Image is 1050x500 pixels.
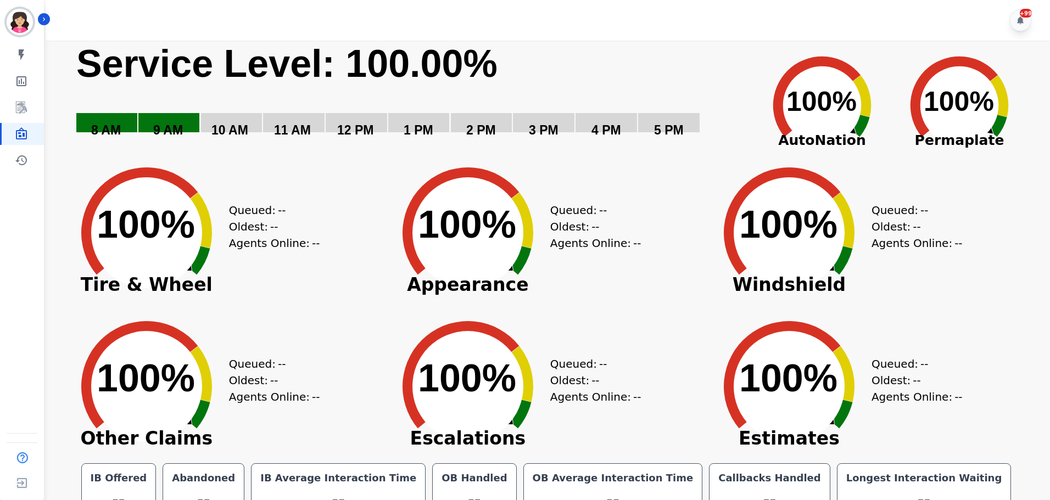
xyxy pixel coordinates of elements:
[386,279,550,290] span: Appearance
[591,218,599,235] span: --
[550,389,644,405] div: Agents Online:
[872,218,954,235] div: Oldest:
[954,389,962,405] span: --
[739,203,837,246] text: 100%
[550,235,644,251] div: Agents Online:
[97,357,195,400] text: 100%
[599,356,607,372] span: --
[418,357,516,400] text: 100%
[229,356,311,372] div: Queued:
[844,470,1004,486] div: Longest Interaction Waiting
[278,356,286,372] span: --
[312,389,320,405] span: --
[439,470,509,486] div: OB Handled
[7,9,33,35] img: Bordered avatar
[153,123,183,137] text: 9 AM
[786,86,857,117] text: 100%
[418,203,516,246] text: 100%
[274,123,311,137] text: 11 AM
[954,235,962,251] span: --
[920,356,928,372] span: --
[872,372,954,389] div: Oldest:
[913,218,920,235] span: --
[599,202,607,218] span: --
[550,202,633,218] div: Queued:
[91,123,121,137] text: 8 AM
[64,279,229,290] span: Tire & Wheel
[229,372,311,389] div: Oldest:
[97,203,195,246] text: 100%
[739,357,837,400] text: 100%
[707,433,872,444] span: Estimates
[872,356,954,372] div: Queued:
[872,235,965,251] div: Agents Online:
[530,470,696,486] div: OB Average Interaction Time
[258,470,418,486] div: IB Average Interaction Time
[707,279,872,290] span: Windshield
[913,372,920,389] span: --
[872,389,965,405] div: Agents Online:
[872,202,954,218] div: Queued:
[211,123,248,137] text: 10 AM
[312,235,320,251] span: --
[466,123,496,137] text: 2 PM
[1020,9,1032,18] div: +99
[404,123,433,137] text: 1 PM
[76,42,498,85] text: Service Level: 100.00%
[891,130,1028,151] span: Permaplate
[170,470,237,486] div: Abandoned
[337,123,373,137] text: 12 PM
[924,86,994,117] text: 100%
[591,372,599,389] span: --
[278,202,286,218] span: --
[229,389,322,405] div: Agents Online:
[920,202,928,218] span: --
[386,433,550,444] span: Escalations
[64,433,229,444] span: Other Claims
[654,123,684,137] text: 5 PM
[550,372,633,389] div: Oldest:
[270,372,278,389] span: --
[591,123,621,137] text: 4 PM
[229,235,322,251] div: Agents Online:
[633,389,641,405] span: --
[529,123,558,137] text: 3 PM
[550,218,633,235] div: Oldest:
[75,41,751,153] svg: Service Level: 0%
[716,470,823,486] div: Callbacks Handled
[753,130,891,151] span: AutoNation
[229,202,311,218] div: Queued:
[550,356,633,372] div: Queued:
[229,218,311,235] div: Oldest:
[270,218,278,235] span: --
[633,235,641,251] span: --
[88,470,149,486] div: IB Offered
